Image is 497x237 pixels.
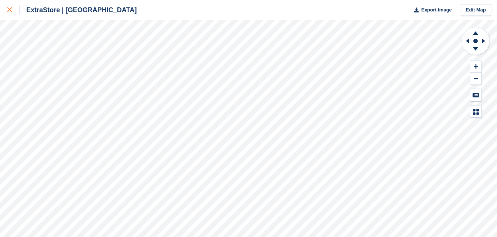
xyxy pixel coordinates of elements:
button: Map Legend [470,106,481,118]
div: ExtraStore | [GEOGRAPHIC_DATA] [20,6,137,14]
button: Export Image [410,4,452,16]
a: Edit Map [461,4,491,16]
span: Export Image [421,6,451,14]
button: Zoom In [470,61,481,73]
button: Zoom Out [470,73,481,85]
button: Keyboard Shortcuts [470,89,481,101]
